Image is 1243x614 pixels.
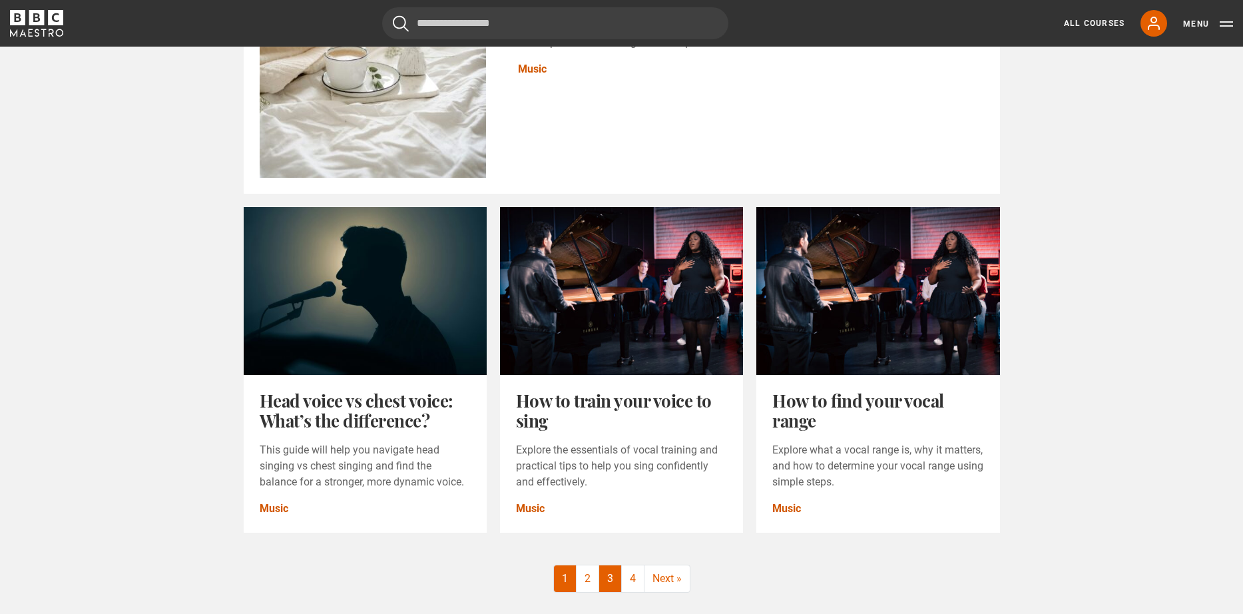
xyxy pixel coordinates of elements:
a: How to train your voice to sing [516,389,712,432]
a: 2 [577,565,599,592]
a: 4 [622,565,644,592]
svg: BBC Maestro [10,10,63,37]
button: Toggle navigation [1183,17,1233,31]
span: 1 [554,565,577,592]
a: Head voice vs chest voice: What’s the difference? [260,389,453,432]
button: Submit the search query [393,15,409,32]
a: Music [518,61,547,77]
a: Music [516,501,545,517]
a: All Courses [1064,17,1124,29]
a: How to find your vocal range [772,389,944,432]
a: 3 [599,565,622,592]
a: Music [260,501,288,517]
input: Search [382,7,728,39]
nav: Posts [553,565,690,593]
a: Music [772,501,801,517]
a: Next » [644,565,690,592]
